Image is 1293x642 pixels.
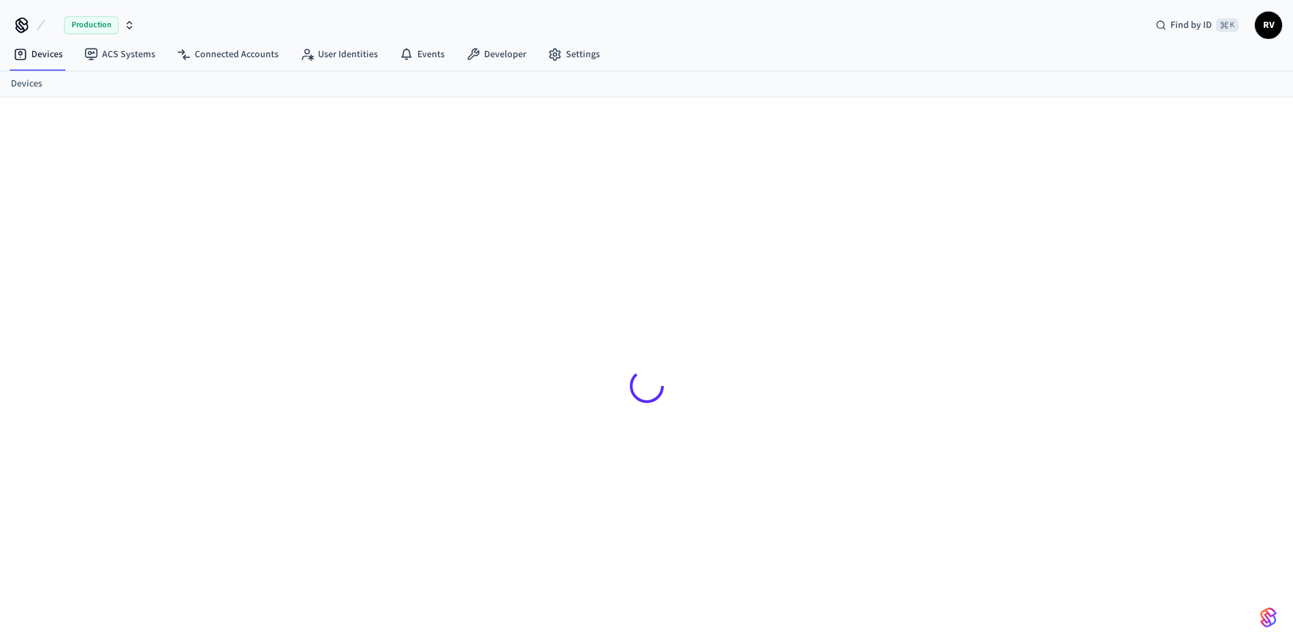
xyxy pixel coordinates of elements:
a: Connected Accounts [166,42,289,67]
span: Find by ID [1170,18,1212,32]
a: Events [389,42,456,67]
img: SeamLogoGradient.69752ec5.svg [1260,607,1277,628]
span: RV [1256,13,1281,37]
a: Developer [456,42,537,67]
a: Settings [537,42,611,67]
button: RV [1255,12,1282,39]
a: User Identities [289,42,389,67]
a: Devices [11,77,42,91]
span: ⌘ K [1216,18,1239,32]
div: Find by ID⌘ K [1145,13,1249,37]
a: Devices [3,42,74,67]
a: ACS Systems [74,42,166,67]
span: Production [64,16,118,34]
